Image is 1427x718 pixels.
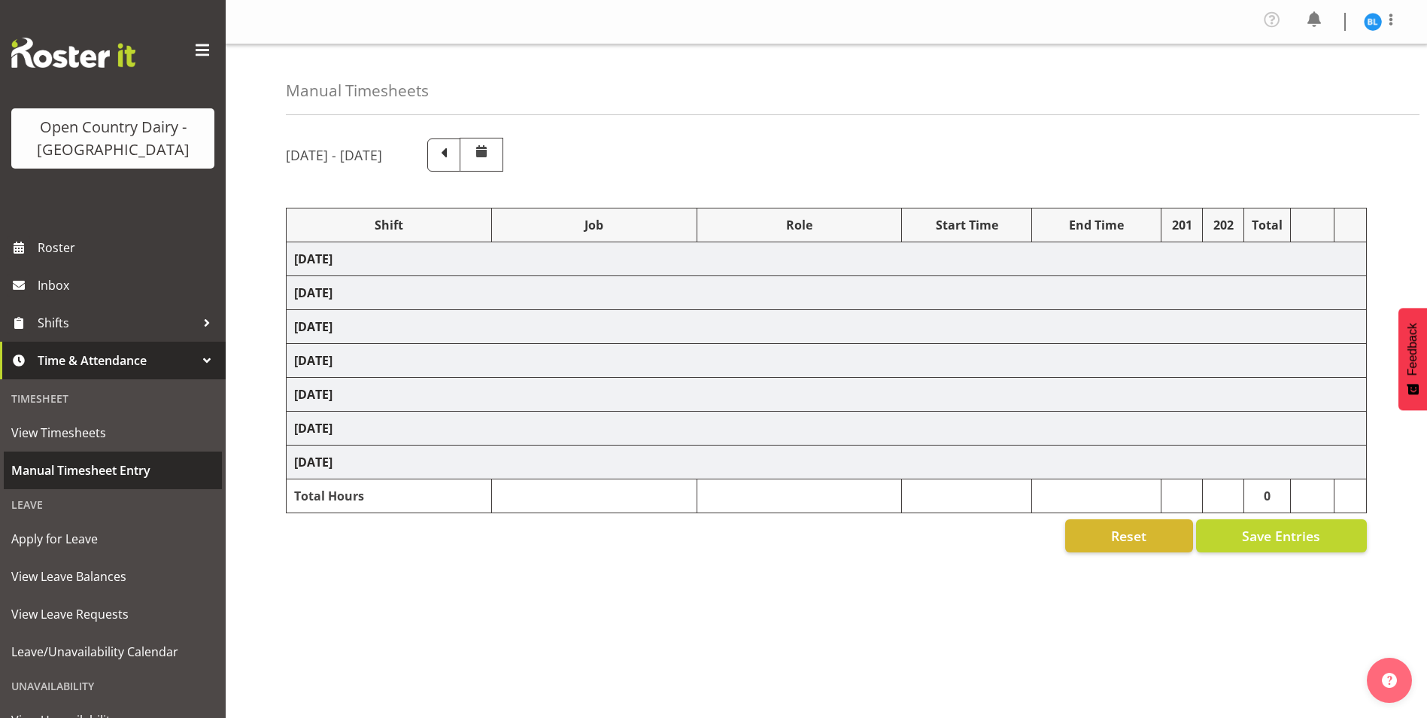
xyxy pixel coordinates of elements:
[287,276,1367,310] td: [DATE]
[26,116,199,161] div: Open Country Dairy - [GEOGRAPHIC_DATA]
[287,344,1367,378] td: [DATE]
[1210,216,1236,234] div: 202
[38,349,196,372] span: Time & Attendance
[1406,323,1419,376] span: Feedback
[4,414,222,452] a: View Timesheets
[705,216,894,234] div: Role
[909,216,1023,234] div: Start Time
[38,312,196,334] span: Shifts
[11,421,214,444] span: View Timesheets
[1169,216,1195,234] div: 201
[1398,308,1427,410] button: Feedback - Show survey
[4,520,222,558] a: Apply for Leave
[1364,13,1382,31] img: bruce-lind7400.jpg
[11,640,214,663] span: Leave/Unavailability Calendar
[4,633,222,671] a: Leave/Unavailability Calendar
[1382,673,1397,688] img: help-xxl-2.png
[286,82,429,99] h4: Manual Timesheets
[4,558,222,595] a: View Leave Balances
[1252,216,1283,234] div: Total
[1065,519,1193,552] button: Reset
[4,671,222,701] div: Unavailability
[499,216,689,234] div: Job
[4,383,222,414] div: Timesheet
[1244,479,1291,513] td: 0
[11,459,214,482] span: Manual Timesheet Entry
[4,489,222,520] div: Leave
[1242,526,1320,546] span: Save Entries
[1111,526,1146,546] span: Reset
[287,446,1367,479] td: [DATE]
[11,603,214,625] span: View Leave Requests
[287,378,1367,412] td: [DATE]
[4,452,222,489] a: Manual Timesheet Entry
[1040,216,1153,234] div: End Time
[294,216,484,234] div: Shift
[11,565,214,588] span: View Leave Balances
[1196,519,1367,552] button: Save Entries
[286,147,382,163] h5: [DATE] - [DATE]
[38,236,218,259] span: Roster
[4,595,222,633] a: View Leave Requests
[287,310,1367,344] td: [DATE]
[287,412,1367,446] td: [DATE]
[38,274,218,297] span: Inbox
[287,242,1367,276] td: [DATE]
[11,38,135,68] img: Rosterit website logo
[287,479,492,513] td: Total Hours
[11,528,214,550] span: Apply for Leave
